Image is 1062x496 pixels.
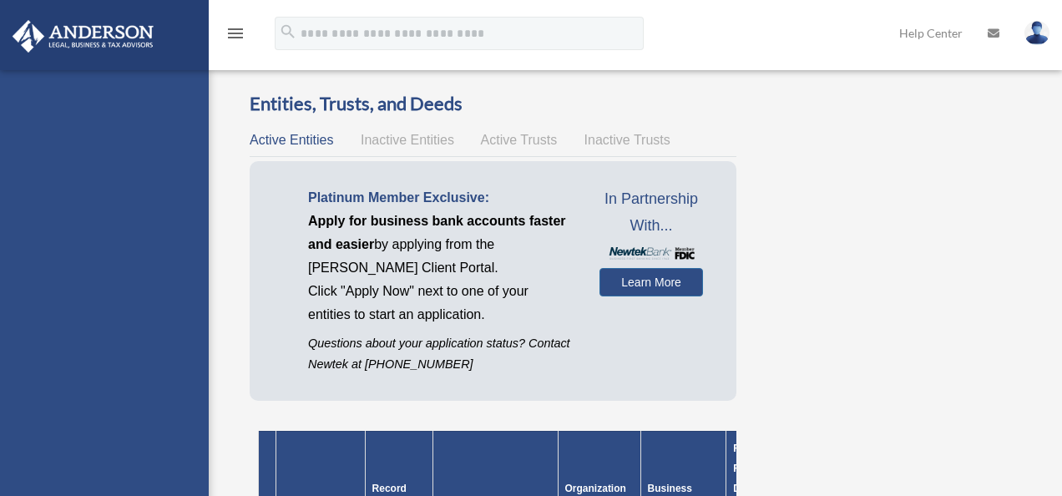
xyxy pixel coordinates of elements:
img: User Pic [1024,21,1049,45]
p: Platinum Member Exclusive: [308,186,574,210]
span: In Partnership With... [599,186,704,239]
p: by applying from the [PERSON_NAME] Client Portal. [308,210,574,280]
img: Anderson Advisors Platinum Portal [8,20,159,53]
span: Active Trusts [481,133,558,147]
span: Inactive Trusts [584,133,670,147]
i: menu [225,23,245,43]
a: menu [225,29,245,43]
span: Active Entities [250,133,333,147]
p: Click "Apply Now" next to one of your entities to start an application. [308,280,574,326]
span: Inactive Entities [361,133,454,147]
h3: Entities, Trusts, and Deeds [250,91,736,117]
a: Learn More [599,268,704,296]
img: NewtekBankLogoSM.png [608,247,695,260]
i: search [279,23,297,41]
p: Questions about your application status? Contact Newtek at [PHONE_NUMBER] [308,333,574,375]
span: Apply for business bank accounts faster and easier [308,214,566,251]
